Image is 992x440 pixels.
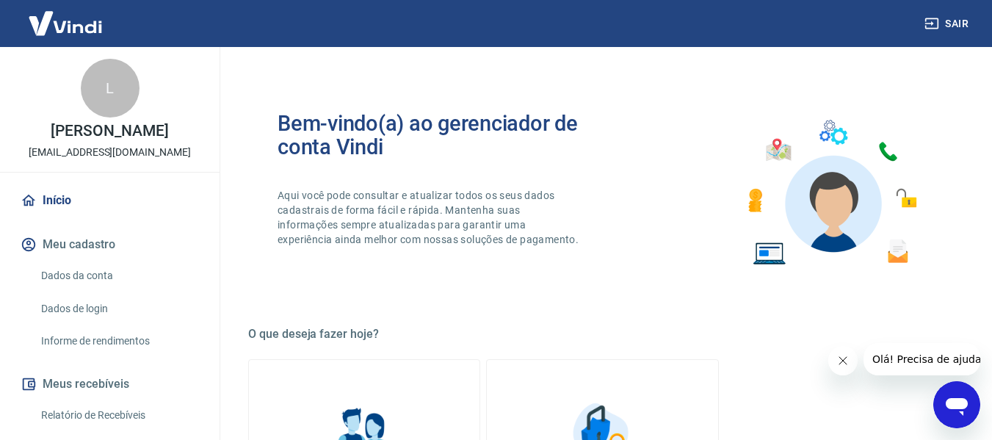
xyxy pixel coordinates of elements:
[18,1,113,46] img: Vindi
[933,381,980,428] iframe: Botão para abrir a janela de mensagens
[81,59,140,118] div: L
[828,346,858,375] iframe: Fechar mensagem
[735,112,927,274] img: Imagem de um avatar masculino com diversos icones exemplificando as funcionalidades do gerenciado...
[9,10,123,22] span: Olá! Precisa de ajuda?
[29,145,191,160] p: [EMAIL_ADDRESS][DOMAIN_NAME]
[35,400,202,430] a: Relatório de Recebíveis
[278,188,582,247] p: Aqui você pode consultar e atualizar todos os seus dados cadastrais de forma fácil e rápida. Mant...
[278,112,603,159] h2: Bem-vindo(a) ao gerenciador de conta Vindi
[35,294,202,324] a: Dados de login
[864,343,980,375] iframe: Mensagem da empresa
[18,184,202,217] a: Início
[35,261,202,291] a: Dados da conta
[922,10,974,37] button: Sair
[248,327,957,342] h5: O que deseja fazer hoje?
[35,326,202,356] a: Informe de rendimentos
[51,123,168,139] p: [PERSON_NAME]
[18,368,202,400] button: Meus recebíveis
[18,228,202,261] button: Meu cadastro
